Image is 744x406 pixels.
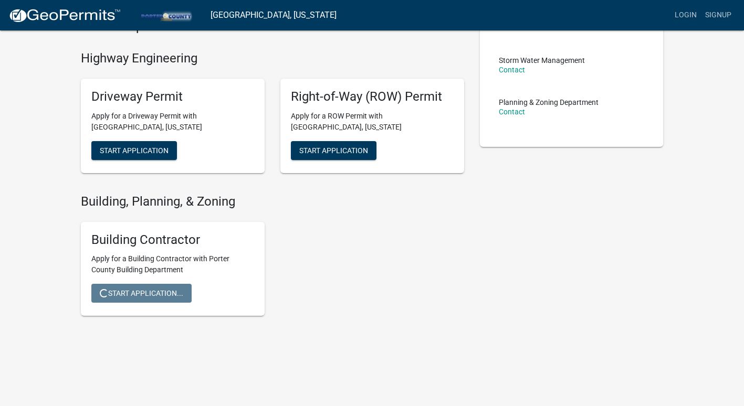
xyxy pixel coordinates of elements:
[129,8,202,22] img: Porter County, Indiana
[81,194,464,209] h4: Building, Planning, & Zoning
[299,146,368,154] span: Start Application
[91,89,254,104] h5: Driveway Permit
[499,108,525,116] a: Contact
[91,253,254,275] p: Apply for a Building Contractor with Porter County Building Department
[499,66,525,74] a: Contact
[291,89,454,104] h5: Right-of-Way (ROW) Permit
[211,6,337,24] a: [GEOGRAPHIC_DATA], [US_STATE]
[100,289,183,297] span: Start Application...
[701,5,736,25] a: Signup
[91,141,177,160] button: Start Application
[291,141,376,160] button: Start Application
[91,111,254,133] p: Apply for a Driveway Permit with [GEOGRAPHIC_DATA], [US_STATE]
[91,284,192,303] button: Start Application...
[91,232,254,248] h5: Building Contractor
[499,99,599,106] p: Planning & Zoning Department
[291,111,454,133] p: Apply for a ROW Permit with [GEOGRAPHIC_DATA], [US_STATE]
[499,57,585,64] p: Storm Water Management
[81,51,464,66] h4: Highway Engineering
[670,5,701,25] a: Login
[100,146,169,154] span: Start Application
